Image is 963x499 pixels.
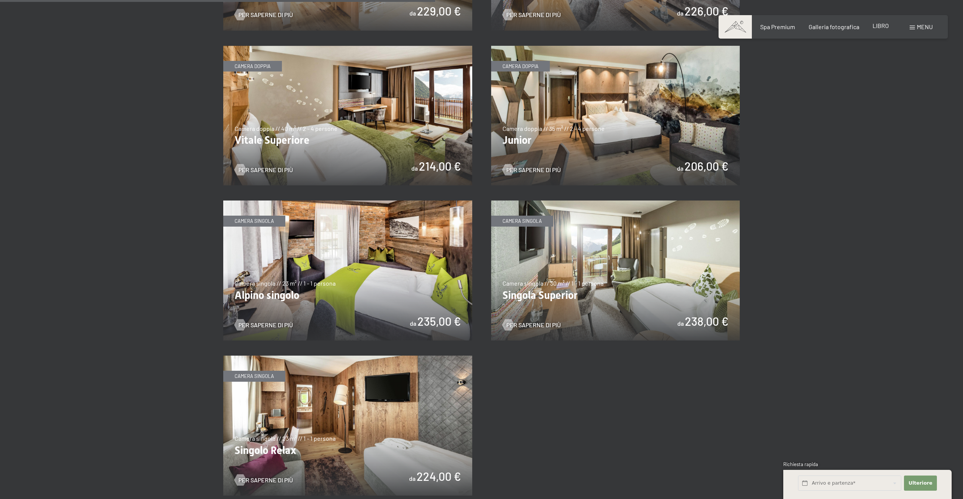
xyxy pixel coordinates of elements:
[223,46,472,186] img: Vitale Superiore
[904,476,937,491] button: Ulteriore
[760,23,795,30] a: Spa Premium
[503,11,561,19] a: Per saperne di più
[223,356,472,361] a: Singolo Relax
[238,321,293,328] font: Per saperne di più
[506,321,561,328] font: Per saperne di più
[491,46,740,186] img: Junior
[238,166,293,173] font: Per saperne di più
[783,461,818,467] font: Richiesta rapida
[809,23,859,30] a: Galleria fotografica
[491,201,740,340] img: Singola Superior
[503,321,561,329] a: Per saperne di più
[223,356,472,496] img: Singolo Relax
[503,166,561,174] a: Per saperne di più
[223,201,472,340] img: Alpino singolo
[917,23,933,30] font: menu
[238,476,293,483] font: Per saperne di più
[873,22,889,29] a: LIBRO
[223,46,472,51] a: Vitale Superiore
[506,11,561,18] font: Per saperne di più
[235,11,293,19] a: Per saperne di più
[235,476,293,484] a: Per saperne di più
[506,166,561,173] font: Per saperne di più
[223,201,472,205] a: Alpino singolo
[909,480,932,486] font: Ulteriore
[235,166,293,174] a: Per saperne di più
[491,46,740,51] a: Junior
[491,201,740,205] a: Singola Superior
[238,11,293,18] font: Per saperne di più
[235,321,293,329] a: Per saperne di più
